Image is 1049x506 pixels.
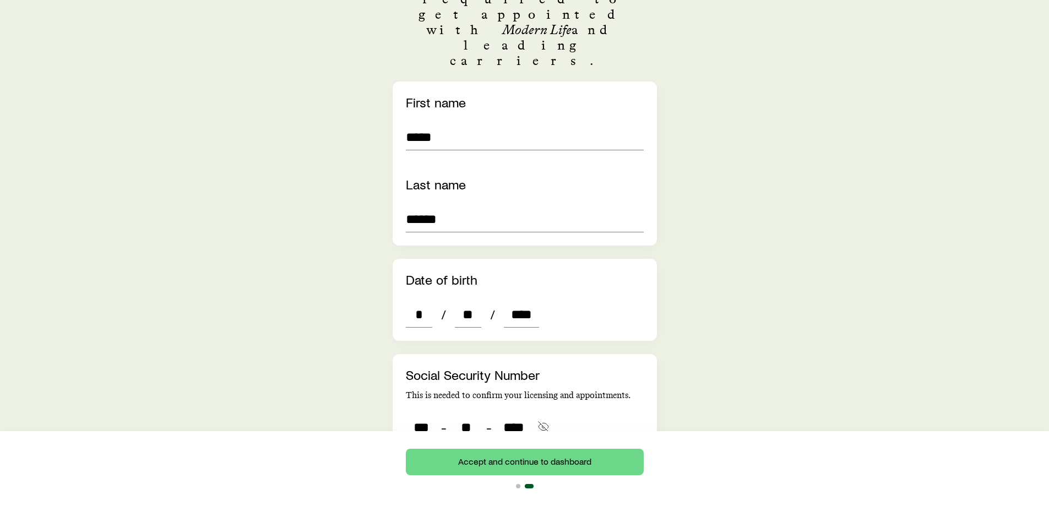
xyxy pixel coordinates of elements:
span: - [486,420,492,435]
label: First name [406,94,466,110]
label: Last name [406,176,466,192]
span: / [486,307,499,322]
button: Accept and continue to dashboard [406,449,644,475]
div: dateOfBirth [406,301,539,328]
label: Date of birth [406,271,477,287]
p: This is needed to confirm your licensing and appointments. [406,390,644,401]
em: Modern Life [502,21,572,37]
span: - [441,420,447,435]
label: Social Security Number [406,367,540,383]
span: / [437,307,450,322]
